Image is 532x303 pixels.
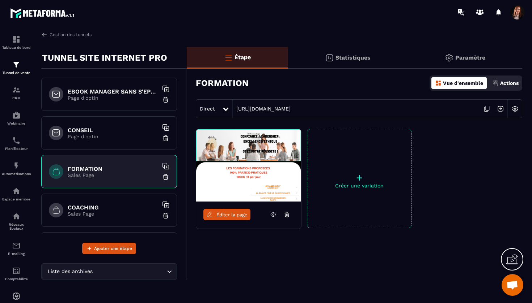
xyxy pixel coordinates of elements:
img: image [196,129,301,202]
img: dashboard-orange.40269519.svg [435,80,442,86]
p: Sales Page [68,172,158,178]
p: Vue d'ensemble [443,80,483,86]
span: Éditer la page [216,212,248,217]
p: Actions [500,80,519,86]
a: [URL][DOMAIN_NAME] [233,106,291,112]
a: Ouvrir le chat [502,274,523,296]
img: formation [12,86,21,94]
img: scheduler [12,136,21,145]
img: setting-gr.5f69749f.svg [445,53,453,62]
a: Gestion des tunnels [41,31,92,38]
a: emailemailE-mailing [2,236,31,261]
a: Éditer la page [203,209,250,220]
a: social-networksocial-networkRéseaux Sociaux [2,207,31,236]
p: Comptabilité [2,277,31,281]
img: formation [12,60,21,69]
img: trash [162,96,169,103]
img: bars-o.4a397970.svg [224,53,233,62]
p: Réseaux Sociaux [2,222,31,230]
h3: FORMATION [196,78,249,88]
p: Statistiques [335,54,371,61]
span: Direct [200,106,215,112]
p: E-mailing [2,252,31,256]
img: automations [12,292,21,300]
p: Page d'optin [68,134,158,139]
p: Sales Page [68,211,158,217]
p: Créer une variation [307,183,411,189]
a: automationsautomationsWebinaire [2,105,31,131]
img: logo [10,7,75,20]
img: automations [12,187,21,195]
h6: FORMATION [68,165,158,172]
a: automationsautomationsAutomatisations [2,156,31,181]
p: CRM [2,96,31,100]
p: Tableau de bord [2,46,31,49]
a: accountantaccountantComptabilité [2,261,31,286]
img: trash [162,212,169,219]
h6: COACHING [68,204,158,211]
img: stats.20deebd0.svg [325,53,334,62]
div: Search for option [41,263,177,280]
p: Paramètre [455,54,485,61]
a: automationsautomationsEspace membre [2,181,31,207]
p: Planificateur [2,147,31,151]
p: Étape [235,54,251,61]
span: Liste des archives [46,268,94,276]
img: automations [12,161,21,170]
img: setting-w.858f3a88.svg [508,102,522,116]
img: automations [12,111,21,120]
img: social-network [12,212,21,221]
h6: EBOOK MANAGER SANS S'EPUISER OFFERT [68,88,158,95]
p: Page d'optin [68,95,158,101]
input: Search for option [94,268,165,276]
img: accountant [12,267,21,275]
img: email [12,241,21,250]
p: Tunnel de vente [2,71,31,75]
p: TUNNEL SITE INTERNET PRO [42,51,167,65]
a: formationformationTableau de bord [2,30,31,55]
img: arrow [41,31,48,38]
p: Webinaire [2,121,31,125]
img: trash [162,135,169,142]
img: actions.d6e523a2.png [492,80,499,86]
img: arrow-next.bcc2205e.svg [494,102,507,116]
p: Automatisations [2,172,31,176]
button: Ajouter une étape [82,243,136,254]
p: Espace membre [2,197,31,201]
span: Ajouter une étape [94,245,132,252]
a: formationformationTunnel de vente [2,55,31,80]
a: schedulerschedulerPlanificateur [2,131,31,156]
p: + [307,173,411,183]
img: formation [12,35,21,44]
img: trash [162,173,169,181]
h6: CONSEIL [68,127,158,134]
a: formationformationCRM [2,80,31,105]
